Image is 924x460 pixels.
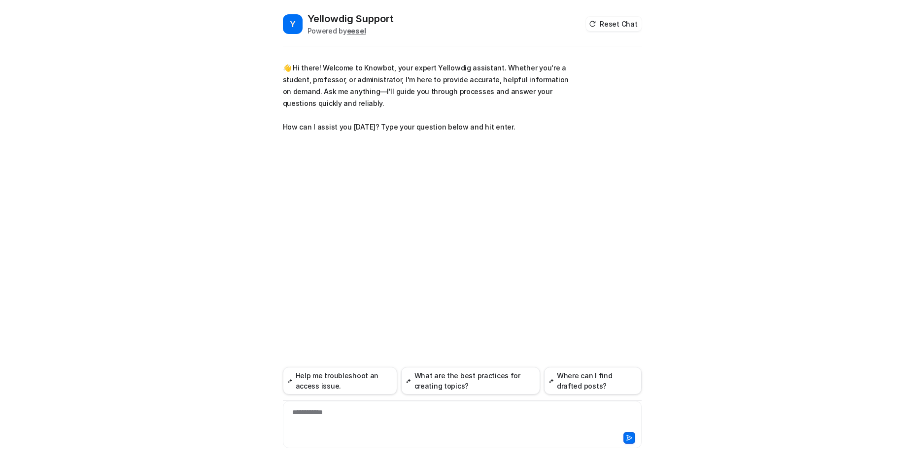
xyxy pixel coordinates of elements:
[283,62,571,133] p: 👋 Hi there! Welcome to Knowbot, your expert Yellowdig assistant. Whether you're a student, profes...
[283,367,398,394] button: Help me troubleshoot an access issue.
[401,367,540,394] button: What are the best practices for creating topics?
[283,14,303,34] span: Y
[308,26,394,36] div: Powered by
[586,17,641,31] button: Reset Chat
[544,367,642,394] button: Where can I find drafted posts?
[308,12,394,26] h2: Yellowdig Support
[347,27,366,35] b: eesel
